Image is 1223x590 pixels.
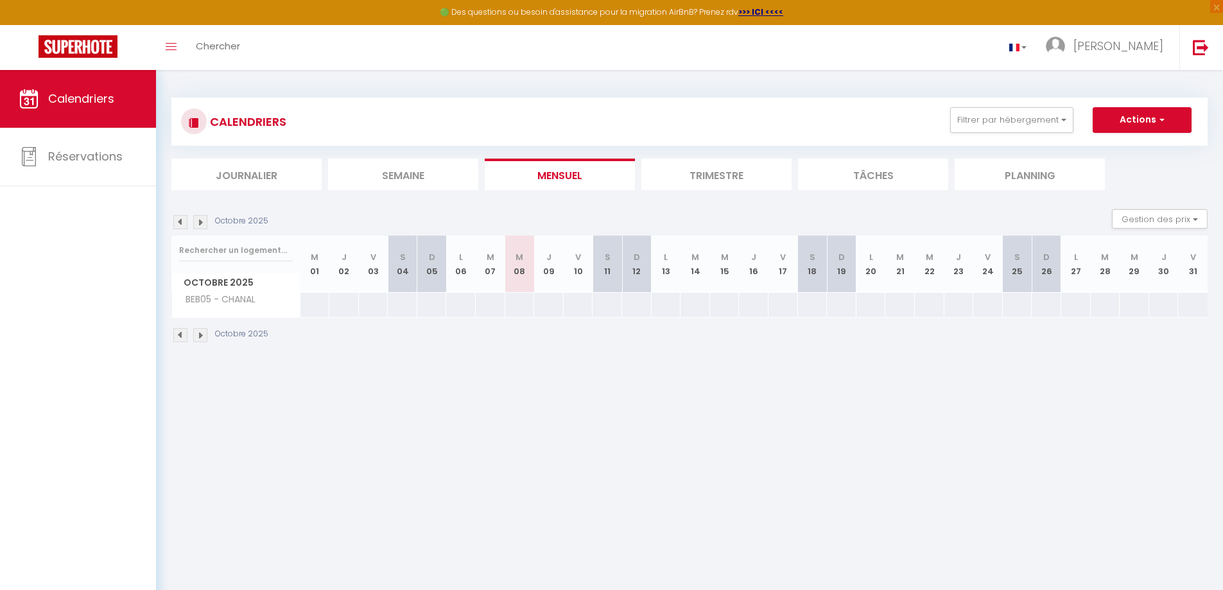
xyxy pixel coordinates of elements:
[505,236,535,293] th: 08
[869,251,873,263] abbr: L
[388,236,417,293] th: 04
[691,251,699,263] abbr: M
[1193,39,1209,55] img: logout
[1112,209,1208,229] button: Gestion des prix
[593,236,622,293] th: 11
[48,91,114,107] span: Calendriers
[487,251,494,263] abbr: M
[417,236,447,293] th: 05
[896,251,904,263] abbr: M
[710,236,740,293] th: 15
[179,239,293,262] input: Rechercher un logement...
[1032,236,1061,293] th: 26
[534,236,564,293] th: 09
[575,251,581,263] abbr: V
[915,236,944,293] th: 22
[664,251,668,263] abbr: L
[311,251,318,263] abbr: M
[973,236,1003,293] th: 24
[39,35,117,58] img: Super Booking
[1131,251,1138,263] abbr: M
[838,251,845,263] abbr: D
[738,6,783,17] a: >>> ICI <<<<
[768,236,798,293] th: 17
[1093,107,1192,133] button: Actions
[798,236,828,293] th: 18
[721,251,729,263] abbr: M
[944,236,974,293] th: 23
[215,215,268,227] p: Octobre 2025
[429,251,435,263] abbr: D
[1046,37,1065,56] img: ...
[1161,251,1167,263] abbr: J
[751,251,756,263] abbr: J
[400,251,406,263] abbr: S
[476,236,505,293] th: 07
[485,159,635,190] li: Mensuel
[1073,38,1163,54] span: [PERSON_NAME]
[810,251,815,263] abbr: S
[1074,251,1078,263] abbr: L
[516,251,523,263] abbr: M
[985,251,991,263] abbr: V
[780,251,786,263] abbr: V
[359,236,388,293] th: 03
[605,251,611,263] abbr: S
[1003,236,1032,293] th: 25
[1149,236,1179,293] th: 30
[172,273,300,292] span: Octobre 2025
[956,251,961,263] abbr: J
[48,148,123,164] span: Réservations
[546,251,551,263] abbr: J
[634,251,640,263] abbr: D
[885,236,915,293] th: 21
[739,236,768,293] th: 16
[1036,25,1179,70] a: ... [PERSON_NAME]
[652,236,681,293] th: 13
[856,236,886,293] th: 20
[342,251,347,263] abbr: J
[955,159,1105,190] li: Planning
[171,159,322,190] li: Journalier
[641,159,792,190] li: Trimestre
[215,328,268,340] p: Octobre 2025
[1091,236,1120,293] th: 28
[459,251,463,263] abbr: L
[564,236,593,293] th: 10
[926,251,933,263] abbr: M
[1101,251,1109,263] abbr: M
[300,236,330,293] th: 01
[1120,236,1149,293] th: 29
[1190,251,1196,263] abbr: V
[186,25,250,70] a: Chercher
[328,159,478,190] li: Semaine
[370,251,376,263] abbr: V
[1014,251,1020,263] abbr: S
[622,236,652,293] th: 12
[446,236,476,293] th: 06
[950,107,1073,133] button: Filtrer par hébergement
[196,39,240,53] span: Chercher
[1061,236,1091,293] th: 27
[329,236,359,293] th: 02
[1178,236,1208,293] th: 31
[681,236,710,293] th: 14
[207,107,286,136] h3: CALENDRIERS
[798,159,948,190] li: Tâches
[827,236,856,293] th: 19
[174,293,259,307] span: BEB05 - CHANAL
[1043,251,1050,263] abbr: D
